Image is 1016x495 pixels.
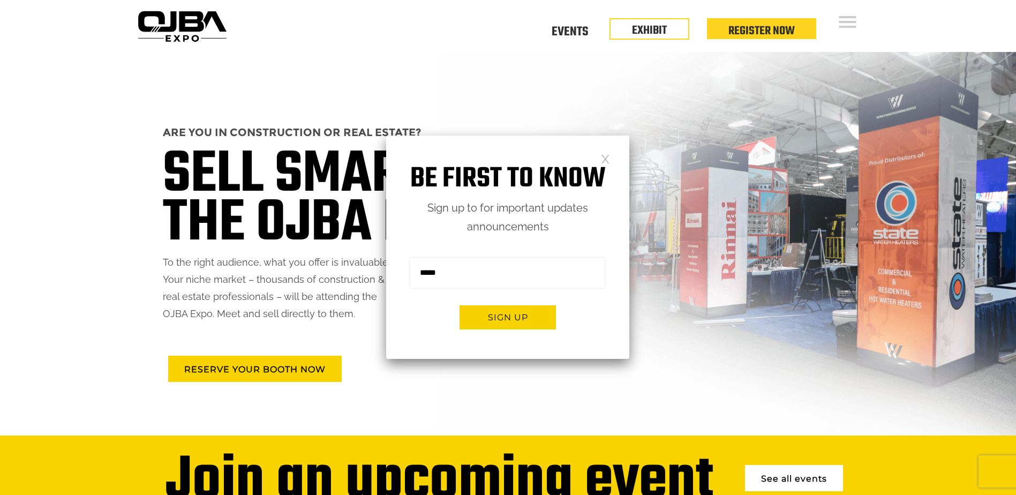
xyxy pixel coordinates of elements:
p: Sign up to for important updates announcements [386,199,629,236]
h1: Be first to know [386,162,629,196]
p: To the right audience, what you offer is invaluable. Your niche market – thousands of constructio... [163,254,627,322]
h1: SELL SMARTER AT THE OJBA EXPO [163,151,627,249]
h2: ARE YOU IN CONSTRUCTION OR REAL ESTATE? [163,122,627,143]
button: Sign up [460,305,556,329]
a: Register Now [728,22,795,40]
a: RESERVE YOUR BOOTH NOW [168,356,342,382]
a: See all events [745,465,843,491]
a: Close [601,154,610,163]
a: EXHIBIT [632,21,667,40]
